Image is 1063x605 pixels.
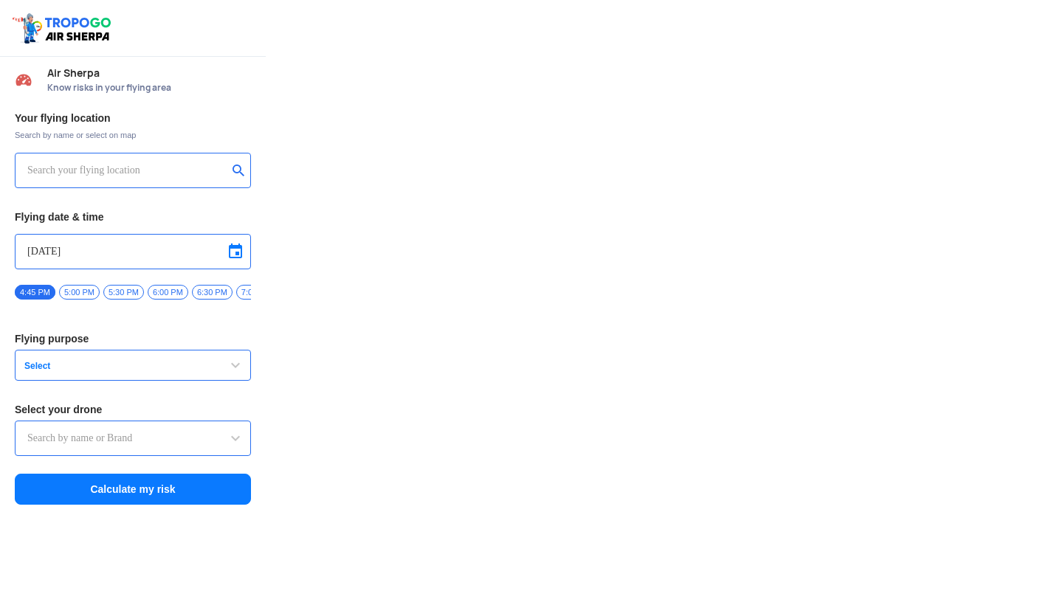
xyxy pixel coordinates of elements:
[192,285,233,300] span: 6:30 PM
[15,474,251,505] button: Calculate my risk
[15,129,251,141] span: Search by name or select on map
[15,350,251,381] button: Select
[15,285,55,300] span: 4:45 PM
[15,113,251,123] h3: Your flying location
[11,11,116,45] img: ic_tgdronemaps.svg
[236,285,277,300] span: 7:00 PM
[27,243,238,260] input: Select Date
[59,285,100,300] span: 5:00 PM
[15,404,251,415] h3: Select your drone
[27,162,227,179] input: Search your flying location
[18,360,203,372] span: Select
[103,285,144,300] span: 5:30 PM
[47,82,251,94] span: Know risks in your flying area
[15,333,251,344] h3: Flying purpose
[15,71,32,89] img: Risk Scores
[47,67,251,79] span: Air Sherpa
[148,285,188,300] span: 6:00 PM
[27,429,238,447] input: Search by name or Brand
[15,212,251,222] h3: Flying date & time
